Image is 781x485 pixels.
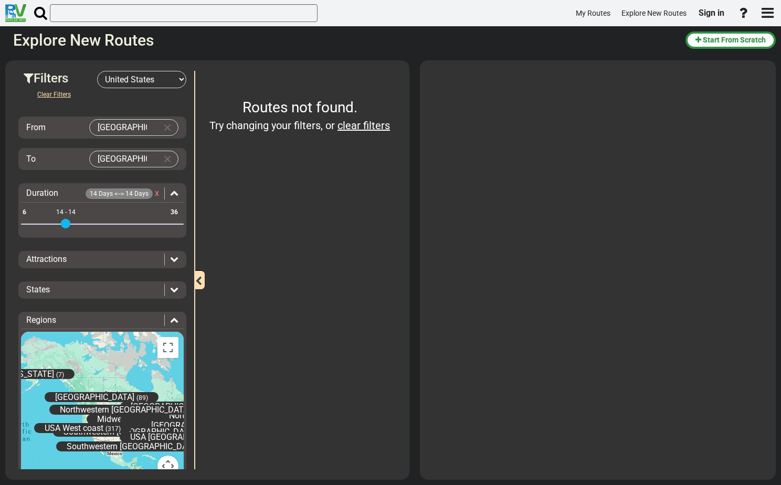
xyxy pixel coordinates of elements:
[157,456,178,477] button: Map camera controls
[24,71,97,85] h3: Filters
[21,254,184,266] div: Attractions
[21,187,184,199] div: Duration 14 Days <--> 14 Days x
[67,441,199,451] span: Southwestern [GEOGRAPHIC_DATA]
[337,119,390,132] a: clear filters
[699,8,724,18] span: Sign in
[26,188,58,198] span: Duration
[130,433,227,442] span: USA [GEOGRAPHIC_DATA]
[13,31,678,49] h2: Explore New Routes
[694,2,729,24] a: Sign in
[26,284,50,294] span: States
[21,314,184,326] div: Regions
[155,188,159,198] span: x
[86,188,153,199] span: 14 Days <--> 14 Days
[576,9,610,17] span: My Routes
[11,369,54,379] span: [US_STATE]
[105,425,121,433] span: (317)
[26,254,67,264] span: Attractions
[242,99,357,116] span: Routes not found.
[26,154,36,164] span: To
[21,207,28,217] span: 6
[90,120,157,135] input: Select
[26,122,46,132] span: From
[685,31,776,49] button: Start From Scratch
[621,9,687,17] span: Explore New Routes
[5,4,26,22] img: RvPlanetLogo.png
[160,120,175,135] button: Clear Input
[55,392,134,402] span: [GEOGRAPHIC_DATA]
[55,207,77,217] span: 14 - 14
[703,36,766,44] span: Start From Scratch
[136,394,148,402] span: (89)
[209,119,335,132] span: Try changing your filters, or
[571,3,615,24] a: My Routes
[617,3,691,24] a: Explore New Routes
[29,88,79,101] button: Clear Filters
[60,405,191,415] span: Northwestern [GEOGRAPHIC_DATA]
[157,337,178,358] button: Toggle fullscreen view
[21,284,184,296] div: States
[26,315,56,325] span: Regions
[169,207,180,217] span: 36
[56,371,64,378] span: (7)
[45,423,103,433] span: USA West coast
[90,151,157,167] input: Select
[160,151,175,167] button: Clear Input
